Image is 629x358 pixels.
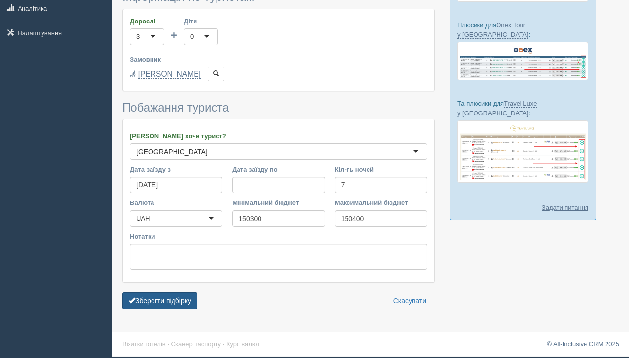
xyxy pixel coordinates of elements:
[136,147,208,157] div: [GEOGRAPHIC_DATA]
[167,340,169,348] span: ·
[122,340,166,348] a: Візитки готелів
[223,340,225,348] span: ·
[130,17,164,26] label: Дорослі
[457,42,588,80] img: onex-tour-proposal-crm-for-travel-agency.png
[122,292,197,309] button: Зберегти підбірку
[130,55,427,64] label: Замовник
[136,32,140,42] div: 3
[130,198,222,207] label: Валюта
[547,340,619,348] a: © All-Inclusive CRM 2025
[130,232,427,241] label: Нотатки
[184,17,218,26] label: Діти
[171,340,221,348] a: Сканер паспорту
[232,198,325,207] label: Мінімальний бюджет
[130,132,427,141] label: [PERSON_NAME] хоче турист?
[138,70,201,79] a: [PERSON_NAME]
[122,101,229,114] span: Побажання туриста
[457,99,588,117] p: Та плюсики для :
[542,203,588,212] a: Задати питання
[136,214,150,224] div: UAH
[335,177,427,193] input: 7-10 або 7,10,14
[335,165,427,174] label: Кіл-ть ночей
[457,21,588,39] p: Плюсики для :
[457,100,537,117] a: Travel Luxe у [GEOGRAPHIC_DATA]
[190,32,194,42] div: 0
[232,165,325,174] label: Дата заїзду по
[226,340,260,348] a: Курс валют
[335,198,427,207] label: Максимальний бюджет
[457,120,588,183] img: travel-luxe-%D0%BF%D0%BE%D0%B4%D0%B1%D0%BE%D1%80%D0%BA%D0%B0-%D1%81%D1%80%D0%BC-%D0%B4%D0%BB%D1%8...
[387,292,433,309] a: Скасувати
[130,165,222,174] label: Дата заїзду з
